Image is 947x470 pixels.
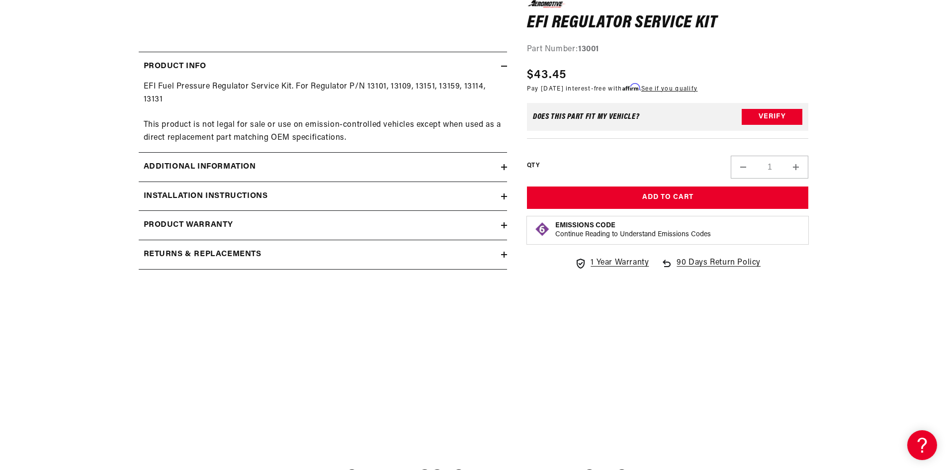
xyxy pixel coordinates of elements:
span: Affirm [622,84,640,91]
img: Emissions code [534,221,550,237]
span: 90 Days Return Policy [677,257,761,280]
button: Verify [742,109,802,125]
h1: EFI Regulator Service Kit [527,15,809,31]
h2: Product Info [144,60,206,73]
summary: Product Info [139,52,507,81]
h2: Additional information [144,161,256,174]
p: Continue Reading to Understand Emissions Codes [555,230,711,239]
button: Emissions CodeContinue Reading to Understand Emissions Codes [555,221,711,239]
span: $43.45 [527,66,567,84]
strong: Emissions Code [555,222,615,229]
h2: Product warranty [144,219,234,232]
summary: Additional information [139,153,507,182]
span: 1 Year Warranty [591,257,649,270]
div: Part Number: [527,43,809,56]
a: 90 Days Return Policy [661,257,761,280]
strong: 13001 [578,45,599,53]
a: See if you qualify - Learn more about Affirm Financing (opens in modal) [641,86,697,92]
p: Pay [DATE] interest-free with . [527,84,697,94]
h2: Returns & replacements [144,248,261,261]
button: Add to Cart [527,187,809,209]
h2: Installation Instructions [144,190,268,203]
p: EFI Fuel Pressure Regulator Service Kit. For Regulator P/N 13101, 13109, 13151, 13159, 13114, 131... [144,81,502,144]
a: 1 Year Warranty [575,257,649,270]
summary: Installation Instructions [139,182,507,211]
label: QTY [527,162,539,170]
summary: Returns & replacements [139,240,507,269]
div: Does This part fit My vehicle? [533,113,640,121]
summary: Product warranty [139,211,507,240]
